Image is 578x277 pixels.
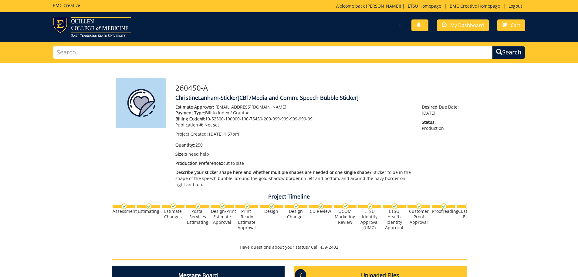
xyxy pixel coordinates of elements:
span: Describe your sticker shape here and whether multiple shapes are needed or one single shape?: [175,169,373,175]
span: Size:: [175,151,186,157]
p: 10-52300-100000-100-75450-200-999-999-999-999-99 [175,116,413,122]
div: Design/Print Estimate Approval [211,209,234,225]
span: Publication #: [175,122,203,128]
button: Search [492,46,525,59]
img: checkmark [343,203,348,209]
p: Production [422,119,462,131]
span: Project Created: [175,131,208,137]
img: checkmark [318,203,324,209]
div: Estimating [137,209,160,214]
img: checkmark [195,203,201,209]
div: Customer Edits [457,209,479,220]
h5: BMC Creative [53,3,80,8]
div: Print-Ready Estimate Approval [235,209,258,230]
h4: Project Timeline [112,194,467,200]
img: checkmark [416,203,422,209]
h3: 260450-A [175,84,462,92]
span: Desired Due Date: [422,104,462,110]
h4: ChristineLanham-Sticker [175,95,462,101]
a: Logout [505,3,525,9]
div: QCOM Marketing Review [334,209,357,225]
div: Design Changes [285,209,307,220]
img: checkmark [441,203,447,209]
div: Proofreading [432,209,455,214]
p: Sticker to be in the shape of the speech bubble, around the gold shadow border on left and bottom... [175,169,413,188]
span: Estimate Approver: [175,104,214,110]
div: ETSU Health Identity Approval [383,209,406,230]
span: Production Preference:: [175,160,223,166]
img: checkmark [367,203,373,209]
img: checkmark [146,203,152,209]
div: Design [260,209,283,214]
div: ETSU Identity Approval (UMC) [358,209,381,230]
div: Estimate Changes [162,209,184,220]
p: 250 [175,142,413,148]
span: Quantity:: [175,142,195,148]
img: Product featured image [116,78,166,128]
a: Cart [497,19,525,31]
p: [DATE] [422,104,462,116]
p: I need help [175,151,413,157]
p: Bill to Index / Grant # [175,110,413,116]
p: [EMAIL_ADDRESS][DOMAIN_NAME] [175,104,413,110]
span: Cart [511,22,520,29]
span: Not set [204,122,219,128]
p: cut to size [175,160,413,166]
img: checkmark [465,203,471,209]
span: My Dashboard [450,22,484,29]
img: checkmark [220,203,225,209]
div: Customer Proof Approval [407,209,430,225]
img: checkmark [244,203,250,209]
img: ETSU logo [53,17,131,37]
img: checkmark [171,203,176,209]
span: Billing Code/#: [175,116,205,122]
div: CD Review [309,209,332,214]
span: Payment Type: [175,110,205,116]
a: BMC Creative Homepage [447,3,503,9]
img: checkmark [293,203,299,209]
input: Search... [53,46,493,59]
a: ETSU Homepage [405,3,444,9]
div: Assessment [113,209,135,214]
img: checkmark [392,203,397,209]
a: My Dashboard [437,19,489,31]
img: checkmark [269,203,275,209]
div: Postal Services Estimating [186,209,209,225]
img: checkmark [121,203,127,209]
span: [CBT/Media and Comm: Speech Bubble Sticker] [238,94,359,101]
a: [PERSON_NAME] [366,3,400,9]
p: Have questions about your status? Call 439-2402 [112,244,467,250]
span: Status: [422,119,462,125]
p: Welcome back, ! | | | [336,3,525,9]
span: [DATE] 1:57pm [209,131,239,137]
